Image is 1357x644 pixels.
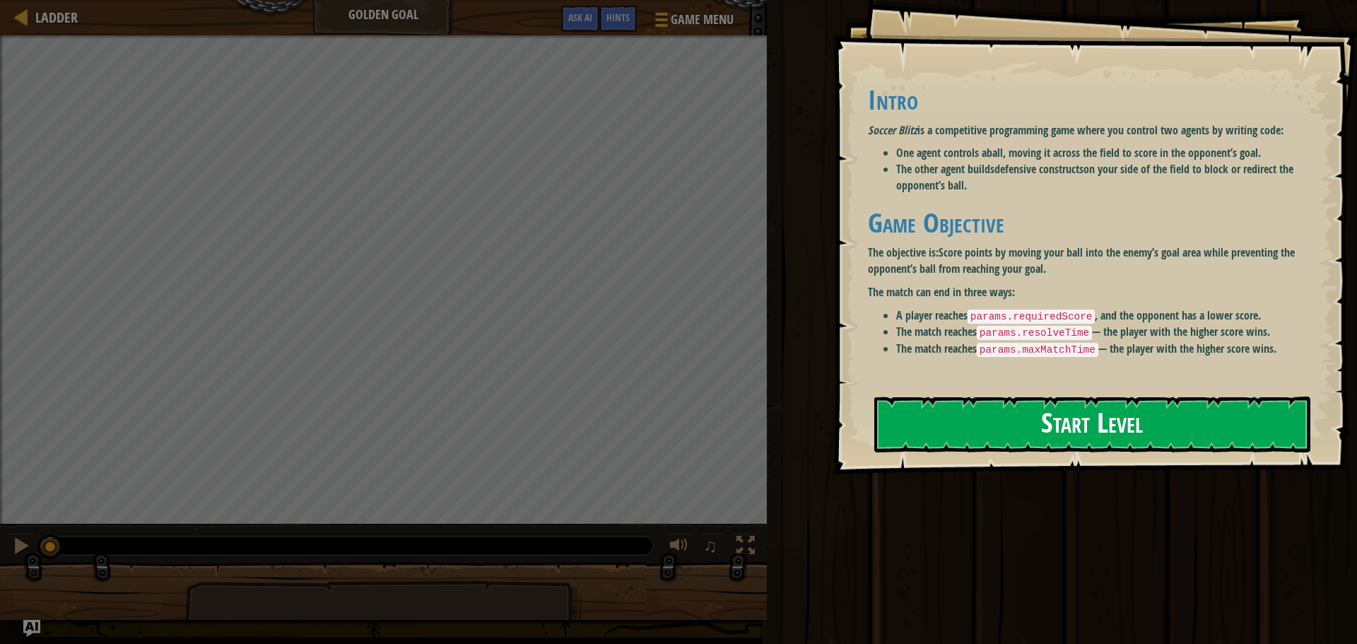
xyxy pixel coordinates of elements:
strong: defensive constructs [994,161,1083,177]
button: Ask AI [23,620,40,637]
button: Start Level [874,397,1310,452]
button: ♫ [700,533,724,562]
li: The match reaches — the player with the higher score wins. [896,341,1318,358]
h1: Intro [868,85,1318,115]
p: The objective is: [868,245,1318,277]
span: Ask AI [568,11,592,24]
p: The match can end in three ways: [868,284,1318,300]
button: Game Menu [644,6,742,39]
li: The other agent builds on your side of the field to block or redirect the opponent’s ball. [896,161,1318,194]
strong: Score points by moving your ball into the enemy’s goal area while preventing the opponent’s ball ... [868,245,1295,276]
code: params.requiredScore [968,310,1095,324]
span: Game Menu [671,11,734,29]
em: Soccer Blitz [868,122,917,138]
strong: ball [987,145,1003,160]
li: The match reaches — the player with the higher score wins. [896,324,1318,341]
a: Ladder [28,8,78,27]
code: params.maxMatchTime [977,343,1098,357]
code: params.resolveTime [977,326,1092,340]
li: One agent controls a , moving it across the field to score in the opponent’s goal. [896,145,1318,161]
li: A player reaches , and the opponent has a lower score. [896,308,1318,324]
button: Toggle fullscreen [732,533,760,562]
span: ♫ [703,535,717,556]
button: Ctrl + P: Pause [7,533,35,562]
h1: Game Objective [868,208,1318,238]
button: Adjust volume [665,533,693,562]
span: Ladder [35,8,78,27]
p: is a competitive programming game where you control two agents by writing code: [868,122,1318,139]
span: Hints [606,11,630,24]
button: Ask AI [561,6,599,32]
